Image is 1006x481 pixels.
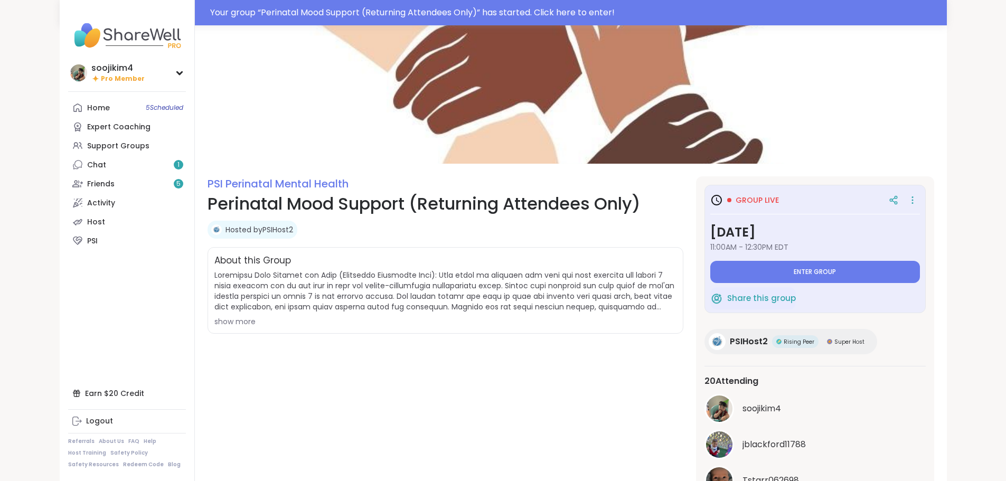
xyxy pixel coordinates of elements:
[68,174,186,193] a: Friends5
[214,270,676,312] span: Loremipsu Dolo Sitamet con Adip (Elitseddo Eiusmodte Inci): Utla etdol ma aliquaen adm veni qui n...
[87,198,115,209] div: Activity
[214,254,291,268] h2: About this Group
[208,191,683,216] h1: Perinatal Mood Support (Returning Attendees Only)
[195,25,947,164] img: Perinatal Mood Support (Returning Attendees Only) cover image
[168,461,181,468] a: Blog
[144,438,156,445] a: Help
[86,416,113,427] div: Logout
[128,438,139,445] a: FAQ
[727,293,796,305] span: Share this group
[225,224,293,235] a: Hosted byPSIHost2
[87,122,151,133] div: Expert Coaching
[91,62,145,74] div: soojikim4
[68,449,106,457] a: Host Training
[706,395,732,422] img: soojikim4
[68,461,119,468] a: Safety Resources
[68,193,186,212] a: Activity
[834,338,864,346] span: Super Host
[784,338,814,346] span: Rising Peer
[87,160,106,171] div: Chat
[68,155,186,174] a: Chat1
[742,402,781,415] span: soojikim4
[710,261,920,283] button: Enter group
[730,335,768,348] span: PSIHost2
[827,339,832,344] img: Super Host
[710,242,920,252] span: 11:00AM - 12:30PM EDT
[710,287,796,309] button: Share this group
[68,412,186,431] a: Logout
[704,329,877,354] a: PSIHost2PSIHost2Rising PeerRising PeerSuper HostSuper Host
[110,449,148,457] a: Safety Policy
[776,339,782,344] img: Rising Peer
[87,179,115,190] div: Friends
[210,6,941,19] div: Your group “ Perinatal Mood Support (Returning Attendees Only) ” has started. Click here to enter!
[704,394,926,423] a: soojikim4soojikim4
[211,224,222,235] img: PSIHost2
[177,161,180,169] span: 1
[68,384,186,403] div: Earn $20 Credit
[68,136,186,155] a: Support Groups
[101,74,145,83] span: Pro Member
[87,217,105,228] div: Host
[68,231,186,250] a: PSI
[68,212,186,231] a: Host
[709,333,726,350] img: PSIHost2
[794,268,836,276] span: Enter group
[87,103,110,114] div: Home
[68,438,95,445] a: Referrals
[68,117,186,136] a: Expert Coaching
[70,64,87,81] img: soojikim4
[176,180,181,188] span: 5
[68,98,186,117] a: Home5Scheduled
[146,103,183,112] span: 5 Scheduled
[99,438,124,445] a: About Us
[704,375,758,388] span: 20 Attending
[710,292,723,305] img: ShareWell Logomark
[742,438,806,451] span: jblackford11788
[214,316,676,327] div: show more
[706,431,732,458] img: jblackford11788
[123,461,164,468] a: Redeem Code
[704,430,926,459] a: jblackford11788jblackford11788
[736,195,779,205] span: Group live
[710,223,920,242] h3: [DATE]
[208,176,349,191] a: PSI Perinatal Mental Health
[87,141,149,152] div: Support Groups
[87,236,98,247] div: PSI
[68,17,186,54] img: ShareWell Nav Logo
